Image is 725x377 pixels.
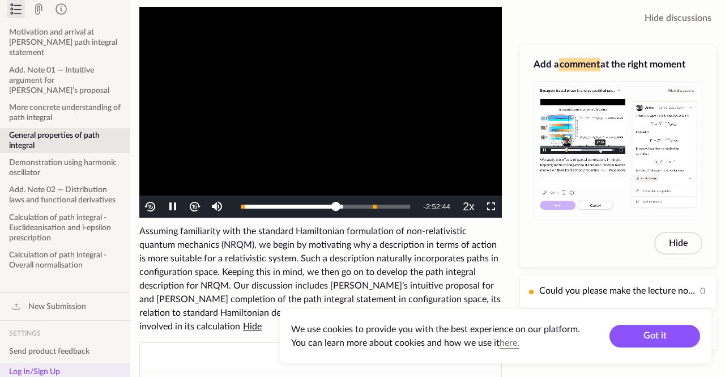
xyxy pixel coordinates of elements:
span: Assuming familiarity with the standard Hamiltonian formulation of non-relativistic quantum mechan... [139,227,501,331]
button: Mute [206,196,228,218]
h3: Add a at the right moment [534,58,702,71]
span: 2:52:44 [426,202,450,211]
a: here. [500,338,519,348]
span: comment [559,58,600,71]
button: Hide [654,232,702,255]
button: Pause [161,196,184,218]
span: We use cookies to provide you with the best experience on our platform. You can learn more about ... [291,325,580,348]
p: Could you please make the lecture notes available? When I click on the attachment button, it says... [539,284,696,298]
span: Hide discussions [645,11,711,25]
div: Video Player [139,7,502,218]
div: Progress Bar [241,205,410,209]
button: Fullscreen [480,196,502,218]
span: - [423,202,425,211]
img: forth [188,200,201,213]
button: Got it [609,325,700,348]
button: Playback Rate [458,196,480,218]
span: Hide [243,322,262,331]
img: back [144,200,157,213]
button: Could you please make the lecture notes available? When I click on the attachment button, it says... [520,276,716,308]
